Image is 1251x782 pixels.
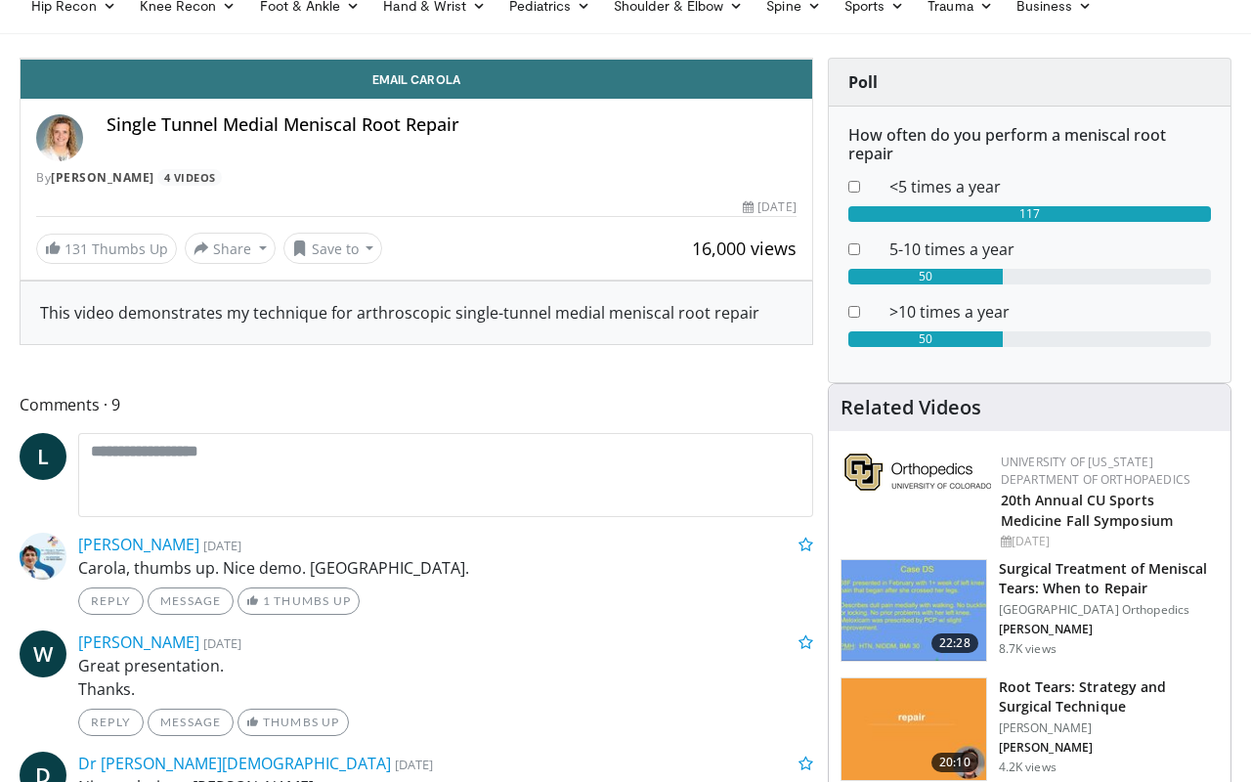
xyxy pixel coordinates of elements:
[875,175,1226,198] dd: <5 times a year
[999,559,1219,598] h3: Surgical Treatment of Meniscal Tears: When to Repair
[78,534,199,555] a: [PERSON_NAME]
[841,678,986,780] img: c4e7adc3-e1bb-45b8-8ec3-d6da9a633c9b.150x105_q85_crop-smart_upscale.jpg
[848,269,1004,284] div: 50
[148,587,234,615] a: Message
[841,677,1219,781] a: 20:10 Root Tears: Strategy and Surgical Technique [PERSON_NAME] [PERSON_NAME] 4.2K views
[20,533,66,580] img: Avatar
[999,677,1219,717] h3: Root Tears: Strategy and Surgical Technique
[78,631,199,653] a: [PERSON_NAME]
[1001,491,1173,530] a: 20th Annual CU Sports Medicine Fall Symposium
[999,641,1057,657] p: 8.7K views
[841,559,1219,663] a: 22:28 Surgical Treatment of Meniscal Tears: When to Repair [GEOGRAPHIC_DATA] Orthopedics [PERSON_...
[999,760,1057,775] p: 4.2K views
[21,59,812,60] video-js: Video Player
[1001,454,1190,488] a: University of [US_STATE] Department of Orthopaedics
[841,396,981,419] h4: Related Videos
[931,633,978,653] span: 22:28
[999,602,1219,618] p: [GEOGRAPHIC_DATA] Orthopedics
[36,234,177,264] a: 131 Thumbs Up
[237,587,360,615] a: 1 Thumbs Up
[875,238,1226,261] dd: 5-10 times a year
[78,753,391,774] a: Dr [PERSON_NAME][DEMOGRAPHIC_DATA]
[999,720,1219,736] p: [PERSON_NAME]
[157,169,222,186] a: 4 Videos
[203,537,241,554] small: [DATE]
[848,331,1004,347] div: 50
[203,634,241,652] small: [DATE]
[78,709,144,736] a: Reply
[51,169,154,186] a: [PERSON_NAME]
[21,60,812,99] a: Email Carola
[36,169,797,187] div: By
[36,114,83,161] img: Avatar
[283,233,383,264] button: Save to
[1001,533,1215,550] div: [DATE]
[999,740,1219,756] p: [PERSON_NAME]
[999,622,1219,637] p: [PERSON_NAME]
[848,71,878,93] strong: Poll
[848,126,1211,163] h6: How often do you perform a meniscal root repair
[875,300,1226,324] dd: >10 times a year
[692,237,797,260] span: 16,000 views
[20,630,66,677] a: W
[78,587,144,615] a: Reply
[65,239,88,258] span: 131
[841,560,986,662] img: 73f26c0b-5ccf-44fc-8ea3-fdebfe20c8f0.150x105_q85_crop-smart_upscale.jpg
[743,198,796,216] div: [DATE]
[931,753,978,772] span: 20:10
[237,709,348,736] a: Thumbs Up
[395,756,433,773] small: [DATE]
[148,709,234,736] a: Message
[185,233,276,264] button: Share
[40,301,793,325] div: This video demonstrates my technique for arthroscopic single-tunnel medial meniscal root repair
[263,593,271,608] span: 1
[78,556,813,580] p: Carola, thumbs up. Nice demo. [GEOGRAPHIC_DATA].
[78,654,813,701] p: Great presentation. Thanks.
[20,392,813,417] span: Comments 9
[107,114,797,136] h4: Single Tunnel Medial Meniscal Root Repair
[848,206,1211,222] div: 117
[20,433,66,480] a: L
[844,454,991,491] img: 355603a8-37da-49b6-856f-e00d7e9307d3.png.150x105_q85_autocrop_double_scale_upscale_version-0.2.png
